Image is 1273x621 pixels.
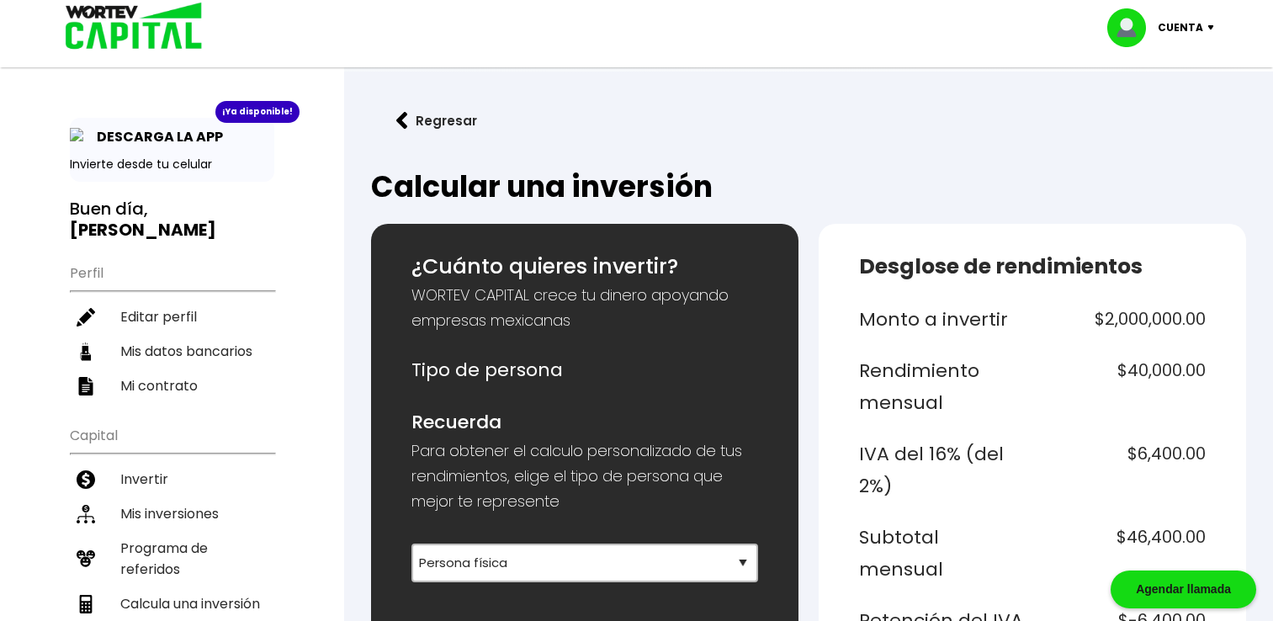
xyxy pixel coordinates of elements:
h6: Subtotal mensual [859,522,1026,585]
a: Invertir [70,462,274,496]
img: recomiendanos-icon.9b8e9327.svg [77,549,95,568]
p: Invierte desde tu celular [70,156,274,173]
p: Para obtener el calculo personalizado de tus rendimientos, elige el tipo de persona que mejor te ... [411,438,758,514]
h5: ¿Cuánto quieres invertir? [411,251,758,283]
img: app-icon [70,128,88,146]
img: inversiones-icon.6695dc30.svg [77,505,95,523]
a: Mis datos bancarios [70,334,274,369]
div: ¡Ya disponible! [215,101,300,123]
h6: $6,400.00 [1039,438,1206,502]
img: calculadora-icon.17d418c4.svg [77,595,95,613]
p: DESCARGA LA APP [88,126,223,147]
h6: Recuerda [411,406,758,438]
h6: IVA del 16% (del 2%) [859,438,1026,502]
img: contrato-icon.f2db500c.svg [77,377,95,395]
h6: $2,000,000.00 [1039,304,1206,336]
p: WORTEV CAPITAL crece tu dinero apoyando empresas mexicanas [411,283,758,333]
a: Calcula una inversión [70,586,274,621]
a: Mis inversiones [70,496,274,531]
h6: Rendimiento mensual [859,355,1026,418]
h3: Buen día, [70,199,274,241]
a: Programa de referidos [70,531,274,586]
h6: $40,000.00 [1039,355,1206,418]
ul: Perfil [70,254,274,403]
h6: $46,400.00 [1039,522,1206,585]
h6: Monto a invertir [859,304,1026,336]
button: Regresar [371,98,502,143]
h6: Tipo de persona [411,354,758,386]
img: flecha izquierda [396,112,408,130]
div: Agendar llamada [1111,571,1256,608]
img: datos-icon.10cf9172.svg [77,342,95,361]
img: icon-down [1203,25,1226,30]
img: profile-image [1107,8,1158,47]
h5: Desglose de rendimientos [859,251,1206,283]
b: [PERSON_NAME] [70,218,216,241]
p: Cuenta [1158,15,1203,40]
a: flecha izquierdaRegresar [371,98,1246,143]
h2: Calcular una inversión [371,170,1246,204]
a: Mi contrato [70,369,274,403]
img: editar-icon.952d3147.svg [77,308,95,326]
img: invertir-icon.b3b967d7.svg [77,470,95,489]
a: Editar perfil [70,300,274,334]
